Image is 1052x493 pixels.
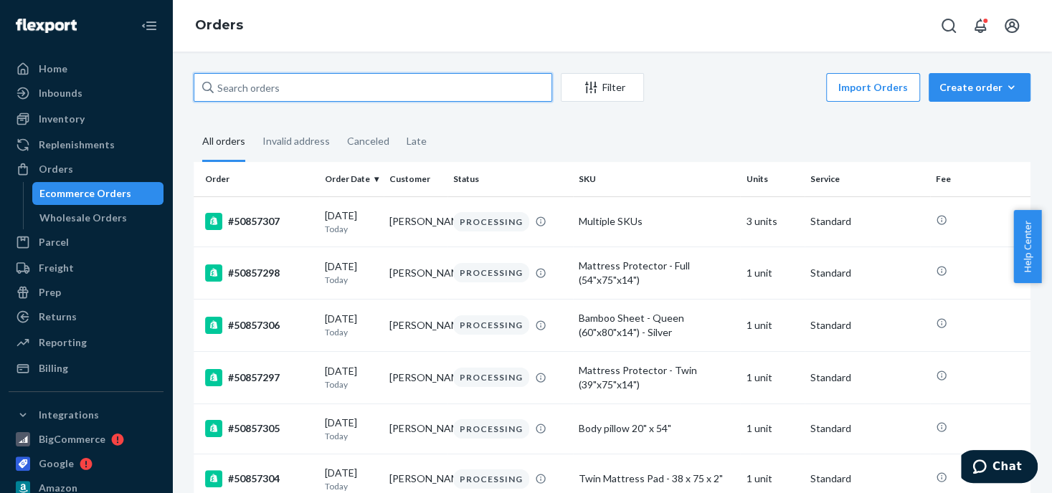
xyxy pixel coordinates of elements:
div: Twin Mattress Pad - 38 x 75 x 2" [579,472,734,486]
td: [PERSON_NAME] [384,196,447,247]
div: PROCESSING [453,368,529,387]
p: Standard [810,214,924,229]
p: Today [325,326,377,338]
th: SKU [573,162,740,196]
div: [DATE] [325,259,377,286]
div: Parcel [39,235,69,249]
a: Reporting [9,331,164,354]
div: Prep [39,285,61,300]
a: Home [9,57,164,80]
div: Mattress Protector - Full (54"x75"x14") [579,259,734,287]
p: Standard [810,370,924,385]
a: BigCommerce [9,428,164,451]
td: [PERSON_NAME] [384,351,447,403]
a: Replenishments [9,133,164,156]
div: PROCESSING [453,419,529,439]
p: Today [325,378,377,391]
div: All orders [202,123,245,162]
button: Filter [561,73,644,102]
div: Ecommerce Orders [39,186,131,201]
th: Units [740,162,805,196]
div: #50857297 [205,369,313,386]
div: Invalid address [262,123,330,160]
div: PROCESSING [453,315,529,335]
ol: breadcrumbs [184,5,255,47]
a: Parcel [9,231,164,254]
td: [PERSON_NAME] [384,403,447,454]
a: Orders [9,158,164,181]
div: Wholesale Orders [39,211,127,225]
div: Home [39,62,67,76]
div: [DATE] [325,209,377,235]
p: Today [325,274,377,286]
div: Freight [39,261,74,275]
a: Inbounds [9,82,164,105]
td: 1 unit [740,247,805,299]
p: Today [325,480,377,492]
th: Service [805,162,930,196]
button: Close Navigation [135,11,164,40]
a: Returns [9,305,164,328]
div: Create order [939,80,1020,95]
button: Help Center [1013,210,1041,283]
th: Order [194,162,319,196]
div: Mattress Protector - Twin (39"x75"x14") [579,363,734,392]
div: Google [39,456,74,471]
a: Google [9,452,164,475]
div: PROCESSING [453,263,529,282]
a: Wholesale Orders [32,206,164,229]
div: Inventory [39,112,85,126]
div: Orders [39,162,73,176]
a: Orders [195,17,243,33]
p: Today [325,430,377,442]
div: [DATE] [325,312,377,338]
button: Open account menu [997,11,1026,40]
td: [PERSON_NAME] [384,299,447,351]
div: Bamboo Sheet - Queen (60"x80"x14") - Silver [579,311,734,340]
div: Canceled [347,123,389,160]
div: Customer [389,173,442,185]
td: Multiple SKUs [573,196,740,247]
div: Body pillow 20" x 54" [579,421,734,436]
th: Fee [930,162,1030,196]
button: Create order [929,73,1030,102]
p: Standard [810,472,924,486]
div: Inbounds [39,86,82,100]
div: #50857306 [205,317,313,334]
div: Late [407,123,427,160]
div: [DATE] [325,466,377,492]
button: Import Orders [826,73,920,102]
th: Status [447,162,573,196]
th: Order Date [319,162,383,196]
td: [PERSON_NAME] [384,247,447,299]
div: #50857305 [205,420,313,437]
button: Integrations [9,403,164,426]
div: BigCommerce [39,432,105,446]
a: Freight [9,257,164,279]
p: Standard [810,266,924,280]
div: #50857298 [205,264,313,282]
div: Billing [39,361,68,375]
div: #50857307 [205,213,313,230]
td: 1 unit [740,299,805,351]
input: Search orders [194,73,552,102]
div: [DATE] [325,364,377,391]
img: Flexport logo [16,19,77,33]
div: Reporting [39,335,87,350]
p: Today [325,223,377,235]
div: #50857304 [205,470,313,487]
td: 3 units [740,196,805,247]
a: Billing [9,357,164,380]
div: PROCESSING [453,212,529,231]
a: Inventory [9,107,164,130]
div: PROCESSING [453,469,529,489]
div: Returns [39,310,77,324]
a: Ecommerce Orders [32,182,164,205]
button: Open notifications [966,11,995,40]
iframe: Opens a widget where you can chat to one of our agents [961,450,1038,486]
div: Replenishments [39,138,115,152]
div: Integrations [39,408,99,422]
td: 1 unit [740,351,805,403]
